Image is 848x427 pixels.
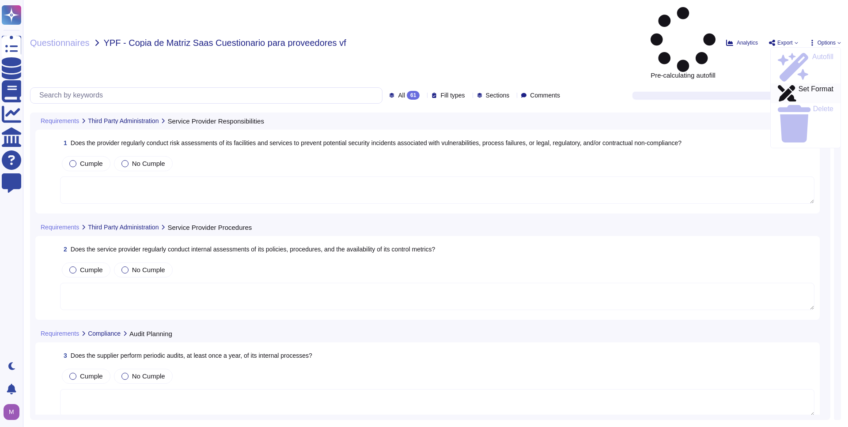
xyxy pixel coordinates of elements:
span: 1 [60,140,67,146]
span: Cumple [80,266,103,273]
span: Audit Planning [129,330,172,337]
span: Fill types [440,92,465,98]
span: All [398,92,405,98]
span: Does the service provider regularly conduct internal assessments of its policies, procedures, and... [71,246,435,253]
span: 3 [60,352,67,359]
span: No Cumple [132,372,165,380]
img: user [4,404,19,420]
span: Service Provider Procedures [167,224,252,231]
span: Comments [530,92,560,98]
span: No Cumple [132,266,165,273]
span: Does the supplier perform periodic audits, at least once a year, of its internal processes? [71,352,312,359]
input: Search by keywords [35,88,382,103]
span: Analytics [737,40,758,45]
span: Requirements [41,330,79,337]
span: Service Provider Responsibilities [167,118,264,124]
span: 2 [60,246,67,252]
a: Set Format [771,83,840,103]
span: Compliance [88,330,121,337]
span: Third Party Administration [88,224,159,230]
span: Cumple [80,160,103,167]
span: Third Party Administration [88,118,159,124]
span: Options [818,40,836,45]
span: Pre-calculating autofill [651,7,715,79]
span: Cumple [80,372,103,380]
span: No Cumple [132,160,165,167]
span: YPF - Copia de Matriz Saas Cuestionario para proveedores vf [104,38,346,47]
button: Analytics [726,39,758,46]
span: Does the provider regularly conduct risk assessments of its facilities and services to prevent po... [71,139,681,146]
span: Sections [486,92,510,98]
p: Set Format [799,86,833,101]
div: 61 [407,91,420,100]
button: user [2,402,26,422]
span: Questionnaires [30,38,90,47]
span: Export [777,40,793,45]
span: Requirements [41,118,79,124]
span: Requirements [41,224,79,230]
